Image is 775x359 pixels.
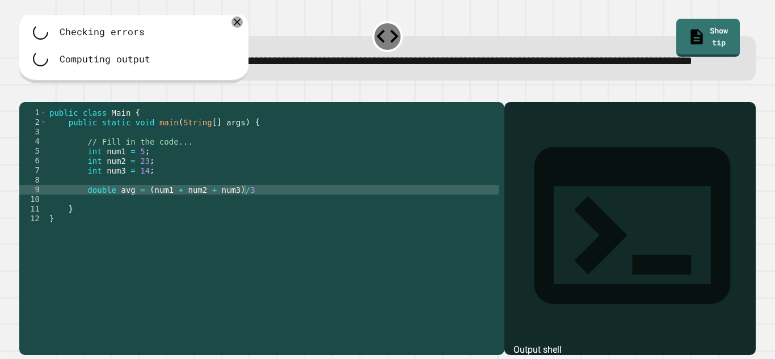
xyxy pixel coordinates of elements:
div: 12 [19,214,47,223]
span: Toggle code folding, rows 2 through 11 [40,117,47,127]
span: Toggle code folding, rows 1 through 12 [40,108,47,117]
div: Checking errors [60,25,145,39]
div: 8 [19,175,47,185]
div: Computing output [60,52,150,66]
div: 3 [19,127,47,137]
div: 7 [19,166,47,175]
div: 6 [19,156,47,166]
div: 10 [19,195,47,204]
div: 11 [19,204,47,214]
div: 4 [19,137,47,146]
div: 5 [19,146,47,156]
div: 2 [19,117,47,127]
div: 1 [19,108,47,117]
a: Show tip [676,19,740,57]
div: 9 [19,185,47,195]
